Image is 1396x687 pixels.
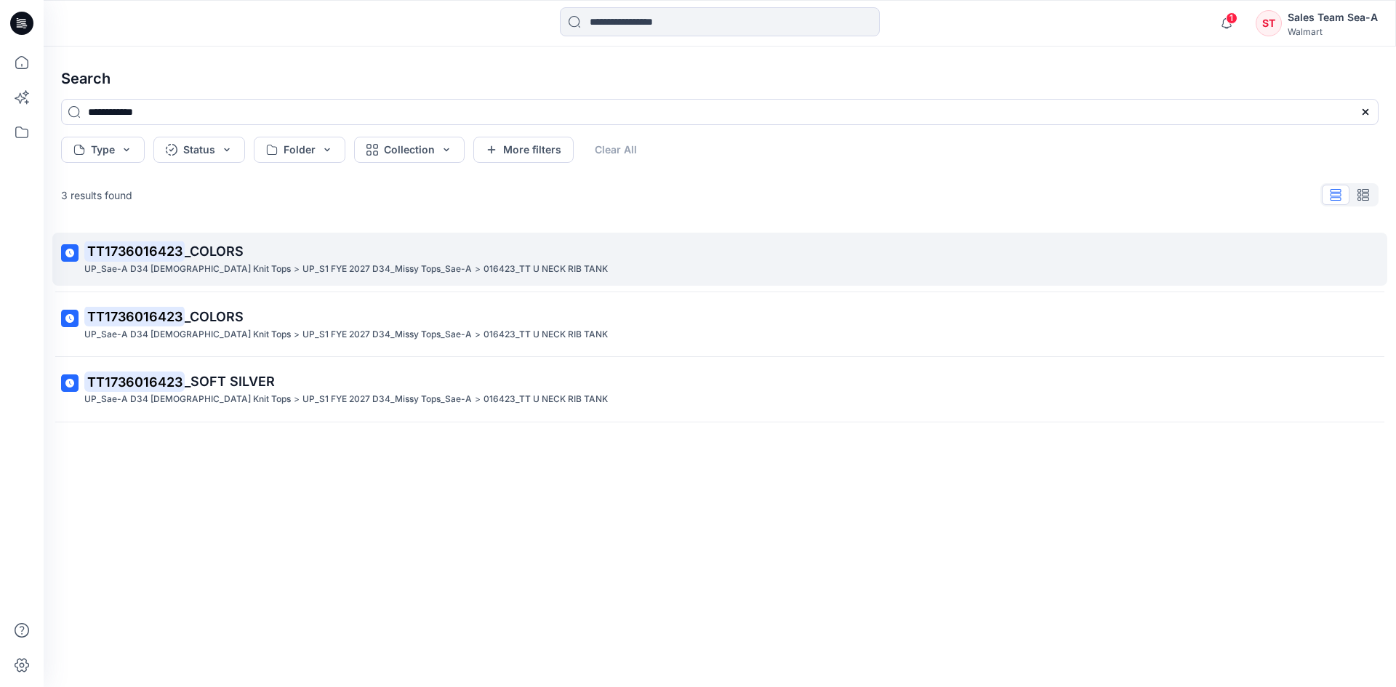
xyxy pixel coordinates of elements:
[84,392,291,407] p: UP_Sae-A D34 Ladies Knit Tops
[484,327,608,342] p: 016423_TT U NECK RIB TANK
[294,262,300,277] p: >
[185,374,275,389] span: _SOFT SILVER
[484,262,608,277] p: 016423_TT U NECK RIB TANK
[49,58,1390,99] h4: Search
[84,241,185,261] mark: TT1736016423
[52,233,1387,286] a: TT1736016423_COLORSUP_Sae-A D34 [DEMOGRAPHIC_DATA] Knit Tops>UP_S1 FYE 2027 D34_Missy Tops_Sae-A>...
[84,371,185,392] mark: TT1736016423
[294,392,300,407] p: >
[1288,26,1378,37] div: Walmart
[61,137,145,163] button: Type
[1288,9,1378,26] div: Sales Team Sea-A
[185,244,244,259] span: _COLORS
[484,392,608,407] p: 016423_TT U NECK RIB TANK
[302,392,472,407] p: UP_S1 FYE 2027 D34_Missy Tops_Sae-A
[302,262,472,277] p: UP_S1 FYE 2027 D34_Missy Tops_Sae-A
[52,298,1387,351] a: TT1736016423_COLORSUP_Sae-A D34 [DEMOGRAPHIC_DATA] Knit Tops>UP_S1 FYE 2027 D34_Missy Tops_Sae-A>...
[153,137,245,163] button: Status
[1256,10,1282,36] div: ST
[354,137,465,163] button: Collection
[84,306,185,326] mark: TT1736016423
[52,363,1387,416] a: TT1736016423_SOFT SILVERUP_Sae-A D34 [DEMOGRAPHIC_DATA] Knit Tops>UP_S1 FYE 2027 D34_Missy Tops_S...
[294,327,300,342] p: >
[61,188,132,203] p: 3 results found
[185,309,244,324] span: _COLORS
[475,392,481,407] p: >
[475,327,481,342] p: >
[473,137,574,163] button: More filters
[302,327,472,342] p: UP_S1 FYE 2027 D34_Missy Tops_Sae-A
[475,262,481,277] p: >
[254,137,345,163] button: Folder
[84,262,291,277] p: UP_Sae-A D34 Ladies Knit Tops
[84,327,291,342] p: UP_Sae-A D34 Ladies Knit Tops
[1226,12,1237,24] span: 1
